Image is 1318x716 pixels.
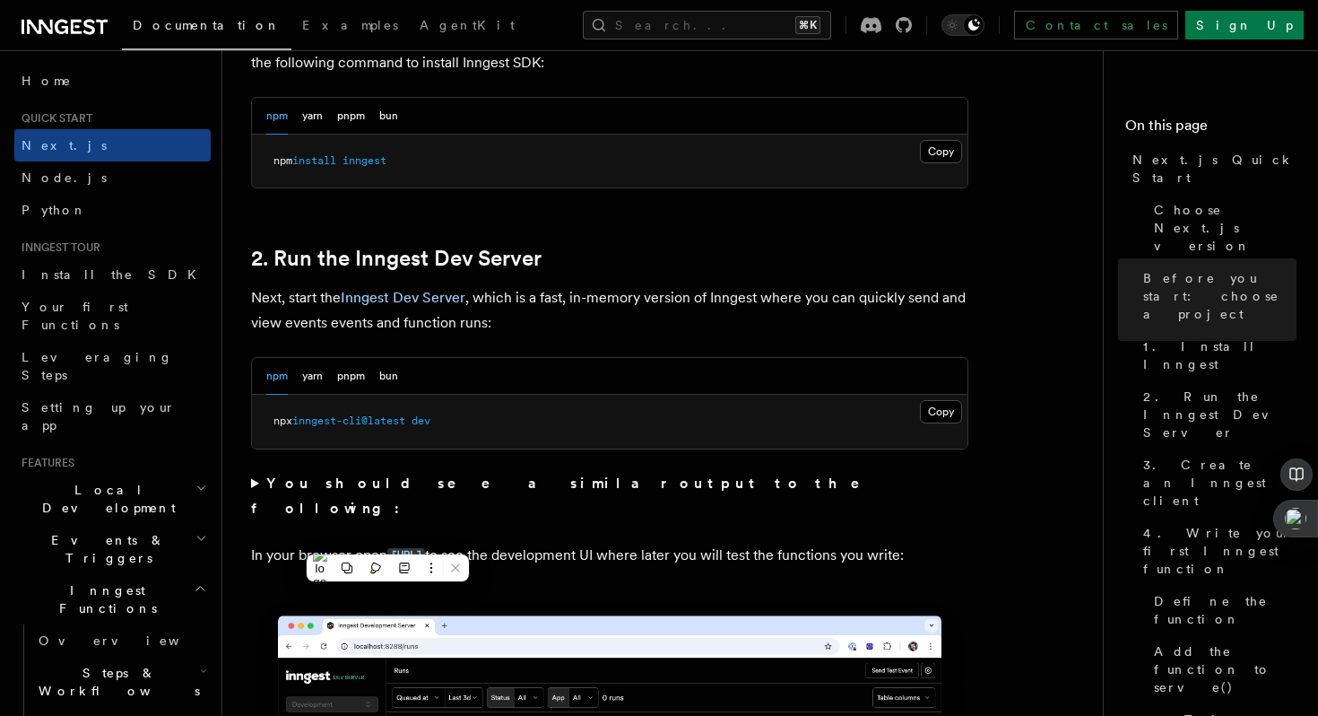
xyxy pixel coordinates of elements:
[341,289,465,306] a: Inngest Dev Server
[1014,11,1178,39] a: Contact sales
[1136,449,1296,517] a: 3. Create an Inngest client
[22,170,107,185] span: Node.js
[1143,524,1296,578] span: 4. Write your first Inngest function
[420,18,515,32] span: AgentKit
[292,415,405,427] span: inngest-cli@latest
[1147,585,1296,635] a: Define the function
[920,400,962,423] button: Copy
[1136,380,1296,449] a: 2. Run the Inngest Dev Server
[251,246,542,271] a: 2. Run the Inngest Dev Server
[1154,201,1296,255] span: Choose Next.js version
[1125,144,1296,194] a: Next.js Quick Start
[14,341,211,391] a: Leveraging Steps
[14,481,195,517] span: Local Development
[133,18,281,32] span: Documentation
[292,154,336,167] span: install
[22,350,173,382] span: Leveraging Steps
[1143,388,1296,441] span: 2. Run the Inngest Dev Server
[251,543,968,569] p: In your browser open to see the development UI where later you will test the functions you write:
[14,391,211,441] a: Setting up your app
[412,415,430,427] span: dev
[251,475,885,517] strong: You should see a similar output to the following:
[22,138,107,153] span: Next.js
[14,524,211,574] button: Events & Triggers
[920,140,962,163] button: Copy
[1136,330,1296,380] a: 1. Install Inngest
[387,548,425,563] code: [URL]
[39,633,223,648] span: Overview
[409,5,525,48] a: AgentKit
[379,98,398,135] button: bun
[1136,517,1296,585] a: 4. Write your first Inngest function
[1143,269,1296,323] span: Before you start: choose a project
[583,11,831,39] button: Search...⌘K
[273,154,292,167] span: npm
[14,258,211,291] a: Install the SDK
[1143,456,1296,510] span: 3. Create an Inngest client
[337,98,365,135] button: pnpm
[14,194,211,226] a: Python
[14,111,92,126] span: Quick start
[337,358,365,395] button: pnpm
[14,291,211,341] a: Your first Functions
[22,300,128,332] span: Your first Functions
[1143,337,1296,373] span: 1. Install Inngest
[302,98,323,135] button: yarn
[941,14,984,36] button: Toggle dark mode
[1132,151,1296,187] span: Next.js Quick Start
[266,358,288,395] button: npm
[14,162,211,194] a: Node.js
[302,358,323,395] button: yarn
[1147,635,1296,703] a: Add the function to serve()
[291,5,409,48] a: Examples
[14,531,195,567] span: Events & Triggers
[1185,11,1304,39] a: Sign Up
[795,16,820,34] kbd: ⌘K
[1147,194,1296,262] a: Choose Next.js version
[14,65,211,97] a: Home
[31,657,211,707] button: Steps & Workflows
[14,581,194,617] span: Inngest Functions
[122,5,291,50] a: Documentation
[251,285,968,336] p: Next, start the , which is a fast, in-memory version of Inngest where you can quickly send and vi...
[251,471,968,521] summary: You should see a similar output to the following:
[266,98,288,135] button: npm
[1136,262,1296,330] a: Before you start: choose a project
[14,474,211,524] button: Local Development
[1125,115,1296,144] h4: On this page
[273,415,292,427] span: npx
[22,72,72,90] span: Home
[1154,642,1296,696] span: Add the function to serve()
[379,358,398,395] button: bun
[14,129,211,162] a: Next.js
[22,267,207,282] span: Install the SDK
[302,18,398,32] span: Examples
[343,154,386,167] span: inngest
[22,203,87,217] span: Python
[14,574,211,624] button: Inngest Functions
[22,400,176,432] span: Setting up your app
[14,240,100,255] span: Inngest tour
[1154,592,1296,628] span: Define the function
[387,546,425,563] a: [URL]
[31,664,200,700] span: Steps & Workflows
[31,624,211,657] a: Overview
[14,456,74,470] span: Features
